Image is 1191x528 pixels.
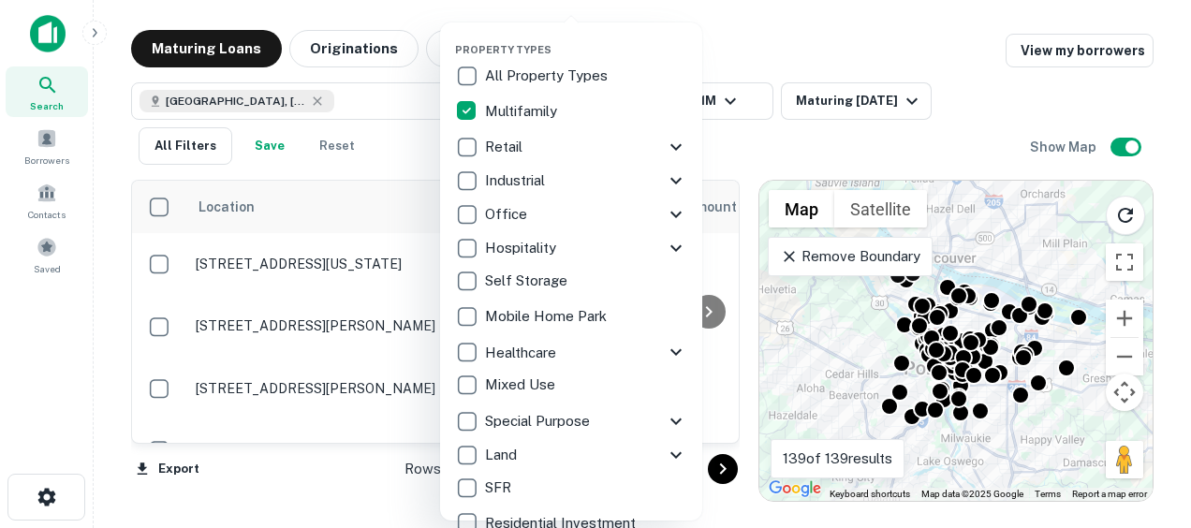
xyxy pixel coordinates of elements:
div: Land [455,438,687,472]
p: Self Storage [485,270,571,292]
div: Retail [455,130,687,164]
iframe: Chat Widget [1097,378,1191,468]
span: Property Types [455,44,551,55]
p: Mixed Use [485,374,559,396]
div: Office [455,198,687,231]
div: Hospitality [455,231,687,265]
p: Mobile Home Park [485,305,610,328]
div: Special Purpose [455,404,687,438]
p: Multifamily [485,100,561,123]
div: Industrial [455,164,687,198]
p: Special Purpose [485,410,594,433]
p: SFR [485,477,515,499]
p: All Property Types [485,65,611,87]
div: Healthcare [455,335,687,369]
p: Industrial [485,169,549,192]
p: Healthcare [485,342,560,364]
p: Office [485,203,531,226]
p: Hospitality [485,237,560,259]
p: Retail [485,136,526,158]
p: Land [485,444,521,466]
